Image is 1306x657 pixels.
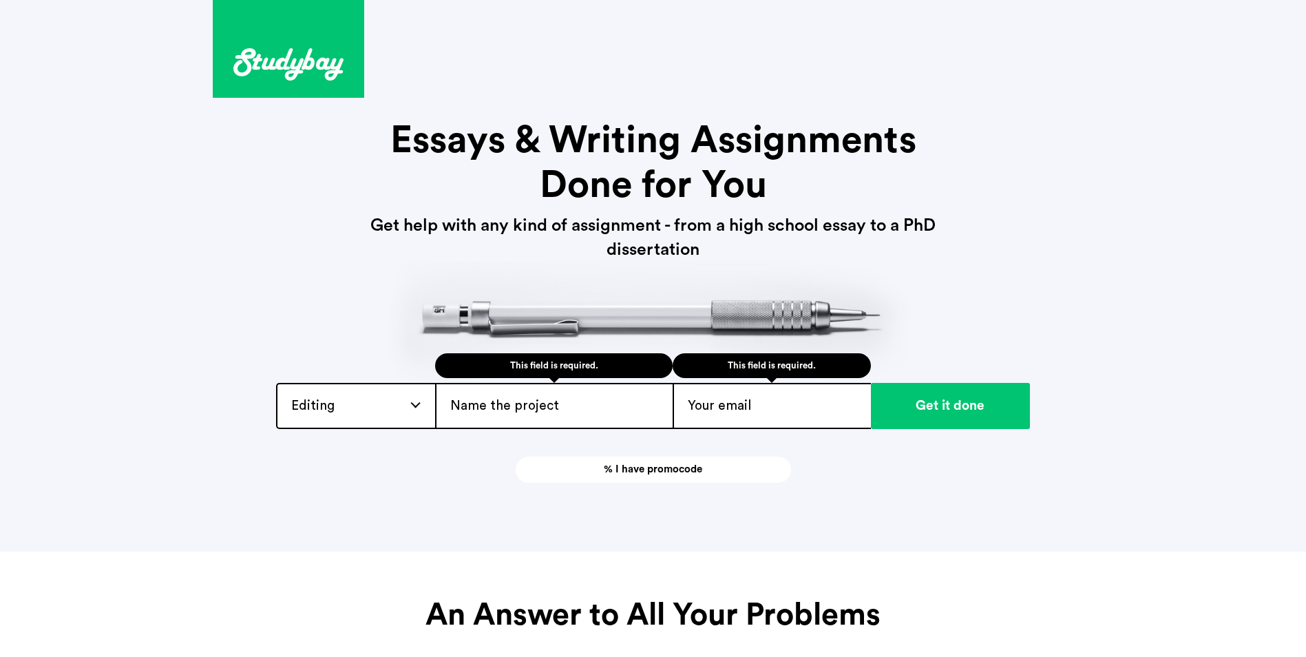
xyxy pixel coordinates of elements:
h2: An Answer to All Your Problems [412,593,894,638]
img: logo.svg [233,48,344,81]
h1: Essays & Writing Assignments Done for You [344,118,963,208]
div: This field is required. [435,353,673,378]
input: Get it done [871,383,1029,429]
h3: Get help with any kind of assignment - from a high school essay to a PhD dissertation [323,213,984,262]
a: % I have promocode [516,457,791,483]
input: Name the project [435,383,673,429]
img: header-pict.png [389,262,918,382]
div: This field is required. [673,353,871,378]
input: Your email [673,383,871,429]
span: Editing [291,398,335,414]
